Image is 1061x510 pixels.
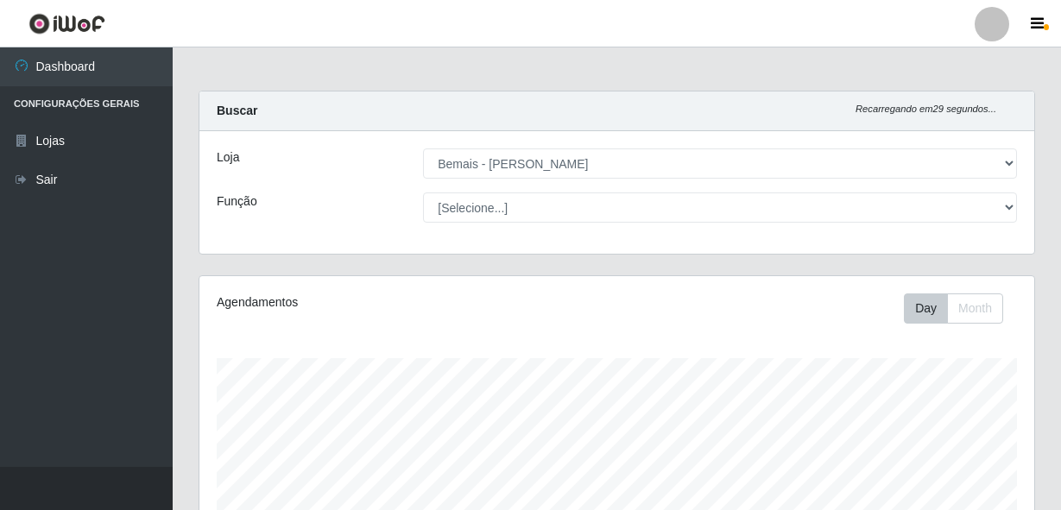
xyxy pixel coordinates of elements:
[217,104,257,117] strong: Buscar
[217,293,535,312] div: Agendamentos
[217,192,257,211] label: Função
[856,104,996,114] i: Recarregando em 29 segundos...
[904,293,1017,324] div: Toolbar with button groups
[904,293,948,324] button: Day
[28,13,105,35] img: CoreUI Logo
[217,148,239,167] label: Loja
[904,293,1003,324] div: First group
[947,293,1003,324] button: Month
